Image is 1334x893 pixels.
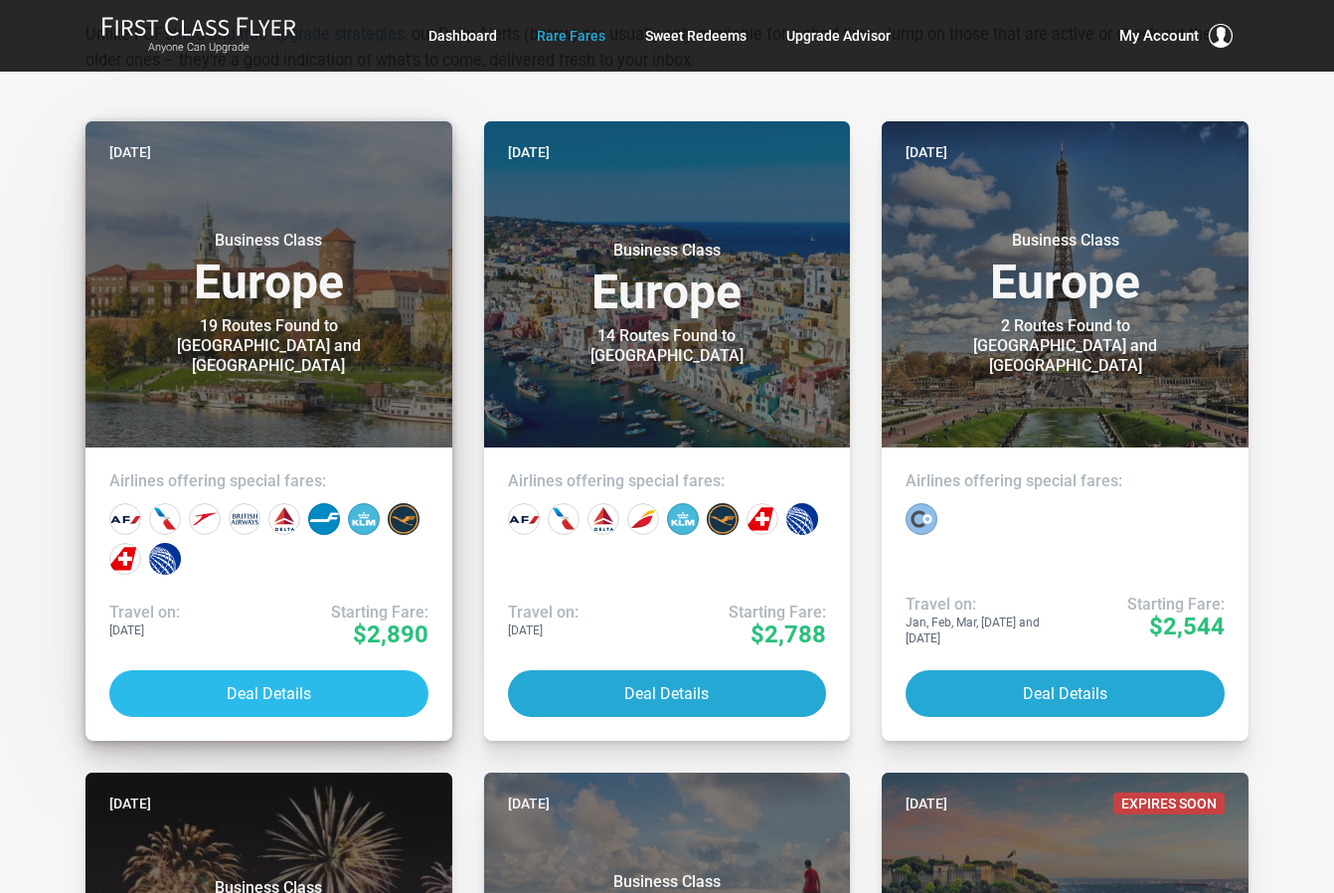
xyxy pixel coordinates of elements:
[268,503,300,535] div: Delta Airlines
[508,471,827,491] h4: Airlines offering special fares:
[388,503,419,535] div: Lufthansa
[707,503,739,535] div: Lufthansa
[101,16,296,56] a: First Class FlyerAnyone Can Upgrade
[508,793,550,814] time: [DATE]
[543,326,791,366] div: 14 Routes Found to [GEOGRAPHIC_DATA]
[1119,24,1233,48] button: My Account
[906,793,947,814] time: [DATE]
[747,503,778,535] div: Swiss
[543,872,791,892] small: Business Class
[149,503,181,535] div: American Airlines
[308,503,340,535] div: Finnair
[906,141,947,163] time: [DATE]
[109,471,428,491] h4: Airlines offering special fares:
[484,121,851,741] a: [DATE]Business ClassEurope14 Routes Found to [GEOGRAPHIC_DATA]Airlines offering special fares:Tra...
[906,231,1225,306] h3: Europe
[109,670,428,717] button: Deal Details
[941,316,1190,376] div: 2 Routes Found to [GEOGRAPHIC_DATA] and [GEOGRAPHIC_DATA]
[941,231,1190,251] small: Business Class
[508,503,540,535] div: Air France
[786,18,891,54] a: Upgrade Advisor
[537,18,605,54] a: Rare Fares
[543,241,791,261] small: Business Class
[906,471,1225,491] h4: Airlines offering special fares:
[508,141,550,163] time: [DATE]
[144,316,393,376] div: 19 Routes Found to [GEOGRAPHIC_DATA] and [GEOGRAPHIC_DATA]
[882,121,1249,741] a: [DATE]Business ClassEurope2 Routes Found to [GEOGRAPHIC_DATA] and [GEOGRAPHIC_DATA]Airlines offer...
[645,18,747,54] a: Sweet Redeems
[144,231,393,251] small: Business Class
[786,503,818,535] div: United
[667,503,699,535] div: KLM
[149,543,181,575] div: United
[1113,793,1225,814] span: Expires Soon
[508,241,827,316] h3: Europe
[906,503,937,535] div: La Compagnie
[109,543,141,575] div: Swiss
[101,41,296,55] small: Anyone Can Upgrade
[189,503,221,535] div: Austrian Airlines‎
[85,121,452,741] a: [DATE]Business ClassEurope19 Routes Found to [GEOGRAPHIC_DATA] and [GEOGRAPHIC_DATA]Airlines offe...
[1119,24,1199,48] span: My Account
[508,670,827,717] button: Deal Details
[348,503,380,535] div: KLM
[109,793,151,814] time: [DATE]
[587,503,619,535] div: Delta Airlines
[229,503,260,535] div: British Airways
[627,503,659,535] div: Iberia
[109,141,151,163] time: [DATE]
[101,16,296,37] img: First Class Flyer
[109,231,428,306] h3: Europe
[548,503,580,535] div: American Airlines
[109,503,141,535] div: Air France
[428,18,497,54] a: Dashboard
[906,670,1225,717] button: Deal Details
